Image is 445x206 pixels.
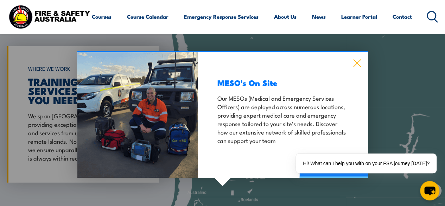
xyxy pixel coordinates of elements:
[217,79,349,87] h3: MESO's On Site
[420,181,439,200] button: chat-button
[393,8,412,25] a: Contact
[296,154,437,173] div: Hi! What can I help you with on your FSA journey [DATE]?
[127,8,169,25] a: Course Calendar
[312,8,326,25] a: News
[92,8,112,25] a: Courses
[217,94,349,145] p: Our MESOs (Medical and Emergency Services Officers) are deployed across numerous locations, provi...
[184,8,259,25] a: Emergency Response Services
[341,8,377,25] a: Learner Portal
[274,8,297,25] a: About Us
